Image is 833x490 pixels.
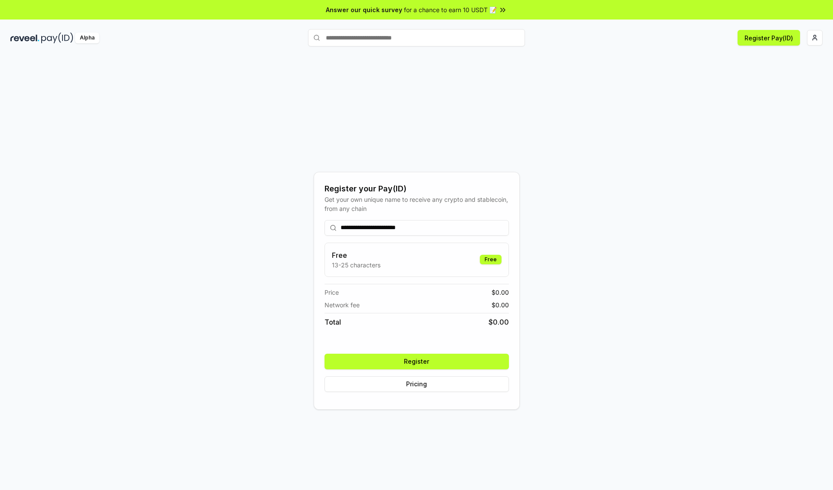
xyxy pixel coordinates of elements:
[75,33,99,43] div: Alpha
[332,250,380,260] h3: Free
[325,183,509,195] div: Register your Pay(ID)
[325,317,341,327] span: Total
[41,33,73,43] img: pay_id
[326,5,402,14] span: Answer our quick survey
[325,376,509,392] button: Pricing
[325,354,509,369] button: Register
[404,5,497,14] span: for a chance to earn 10 USDT 📝
[325,288,339,297] span: Price
[325,195,509,213] div: Get your own unique name to receive any crypto and stablecoin, from any chain
[492,288,509,297] span: $ 0.00
[492,300,509,309] span: $ 0.00
[325,300,360,309] span: Network fee
[480,255,502,264] div: Free
[489,317,509,327] span: $ 0.00
[332,260,380,270] p: 13-25 characters
[10,33,39,43] img: reveel_dark
[738,30,800,46] button: Register Pay(ID)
